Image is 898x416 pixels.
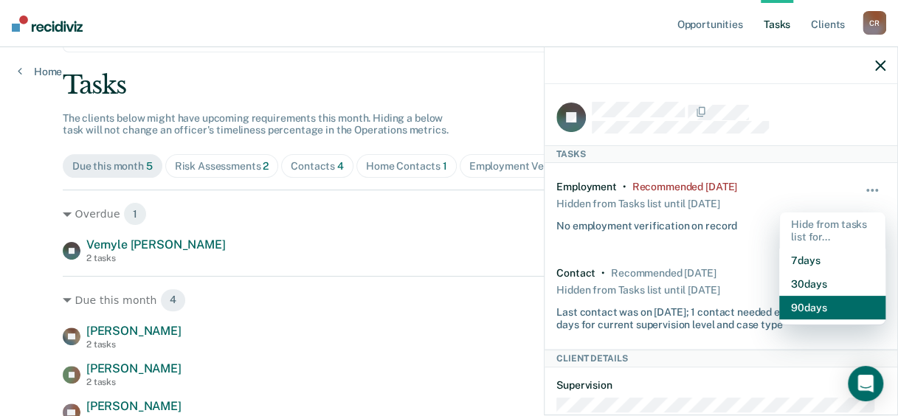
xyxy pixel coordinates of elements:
[86,324,182,338] span: [PERSON_NAME]
[123,202,147,226] span: 1
[556,193,719,214] div: Hidden from Tasks list until [DATE]
[556,280,719,300] div: Hidden from Tasks list until [DATE]
[556,181,617,193] div: Employment
[63,202,835,226] div: Overdue
[779,212,885,249] div: Hide from tasks list for...
[291,160,344,173] div: Contacts
[556,267,595,280] div: Contact
[545,350,897,367] div: Client Details
[63,288,835,312] div: Due this month
[86,339,182,350] div: 2 tasks
[12,15,83,32] img: Recidiviz
[86,361,182,375] span: [PERSON_NAME]
[611,267,716,280] div: Recommended in 24 days
[443,160,447,172] span: 1
[779,296,885,319] button: 90 days
[175,160,269,173] div: Risk Assessments
[556,214,737,232] div: No employment verification on record
[18,65,62,78] a: Home
[86,377,182,387] div: 2 tasks
[337,160,344,172] span: 4
[848,366,883,401] div: Open Intercom Messenger
[556,300,831,331] div: Last contact was on [DATE]; 1 contact needed every 45 days for current supervision level and case...
[779,272,885,296] button: 30 days
[86,238,226,252] span: Vernyle [PERSON_NAME]
[63,70,835,100] div: Tasks
[146,160,153,172] span: 5
[632,181,736,193] div: Recommended 2 years ago
[86,399,182,413] span: [PERSON_NAME]
[623,181,626,193] div: •
[86,253,226,263] div: 2 tasks
[545,145,897,163] div: Tasks
[779,249,885,272] button: 7 days
[556,379,885,392] dt: Supervision
[366,160,447,173] div: Home Contacts
[63,112,449,136] span: The clients below might have upcoming requirements this month. Hiding a below task will not chang...
[863,11,886,35] div: C R
[160,288,186,312] span: 4
[601,267,605,280] div: •
[263,160,269,172] span: 2
[72,160,153,173] div: Due this month
[469,160,595,173] div: Employment Verification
